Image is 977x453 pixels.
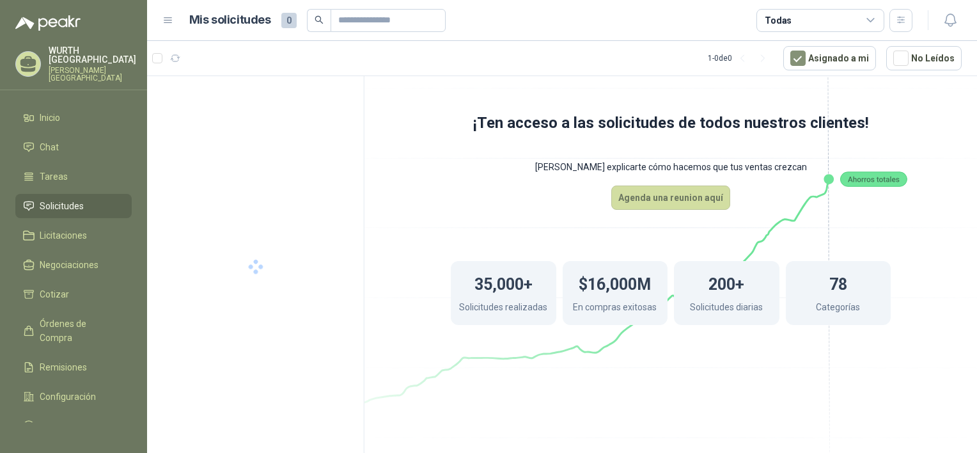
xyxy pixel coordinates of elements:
h1: 35,000+ [474,269,533,297]
button: No Leídos [886,46,962,70]
img: Logo peakr [15,15,81,31]
span: Órdenes de Compra [40,317,120,345]
button: Asignado a mi [783,46,876,70]
a: Cotizar [15,282,132,306]
div: Todas [765,13,792,28]
p: Categorías [816,300,860,317]
h1: 200+ [708,269,744,297]
span: Tareas [40,170,68,184]
a: Tareas [15,164,132,189]
a: Chat [15,135,132,159]
span: Inicio [40,111,60,125]
h1: $16,000M [579,269,651,297]
a: Manuales y ayuda [15,414,132,438]
span: Chat [40,140,59,154]
span: 0 [281,13,297,28]
span: Remisiones [40,360,87,374]
h1: 78 [829,269,847,297]
a: Órdenes de Compra [15,312,132,350]
p: Solicitudes diarias [690,300,763,317]
p: En compras exitosas [573,300,657,317]
span: Licitaciones [40,228,87,242]
a: Configuración [15,385,132,409]
h1: Mis solicitudes [189,11,271,29]
a: Remisiones [15,355,132,379]
span: Configuración [40,390,96,404]
span: search [315,15,324,24]
span: Cotizar [40,287,69,301]
div: 1 - 0 de 0 [708,48,773,68]
p: Solicitudes realizadas [459,300,547,317]
a: Inicio [15,106,132,130]
a: Negociaciones [15,253,132,277]
a: Solicitudes [15,194,132,218]
p: WURTH [GEOGRAPHIC_DATA] [49,46,136,64]
span: Manuales y ayuda [40,419,113,433]
a: Licitaciones [15,223,132,248]
button: Agenda una reunion aquí [611,186,730,210]
span: Solicitudes [40,199,84,213]
p: [PERSON_NAME] [GEOGRAPHIC_DATA] [49,67,136,82]
span: Negociaciones [40,258,98,272]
